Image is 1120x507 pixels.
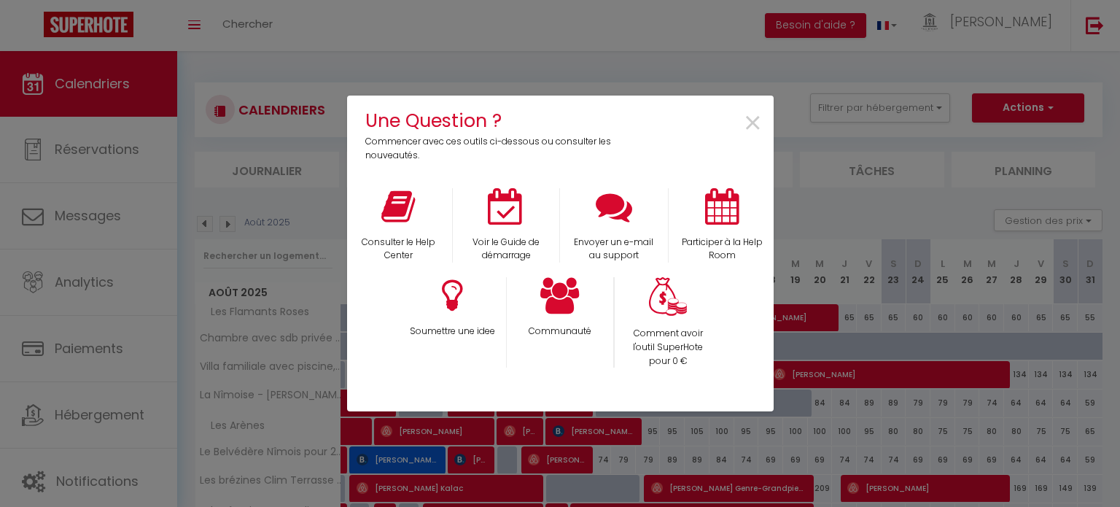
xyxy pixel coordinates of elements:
[678,236,766,263] p: Participer à la Help Room
[365,107,621,135] h4: Une Question ?
[1059,446,1120,507] iframe: LiveChat chat widget
[649,277,687,316] img: Money bag
[516,325,604,338] p: Communauté
[462,236,550,263] p: Voir le Guide de démarrage
[365,135,621,163] p: Commencer avec ces outils ci-dessous ou consulter les nouveautés.
[569,236,658,263] p: Envoyer un e-mail au support
[408,325,497,338] p: Soumettre une idee
[624,327,712,368] p: Comment avoir l'outil SuperHote pour 0 €
[354,236,443,263] p: Consulter le Help Center
[743,107,763,140] button: Close
[743,101,763,147] span: ×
